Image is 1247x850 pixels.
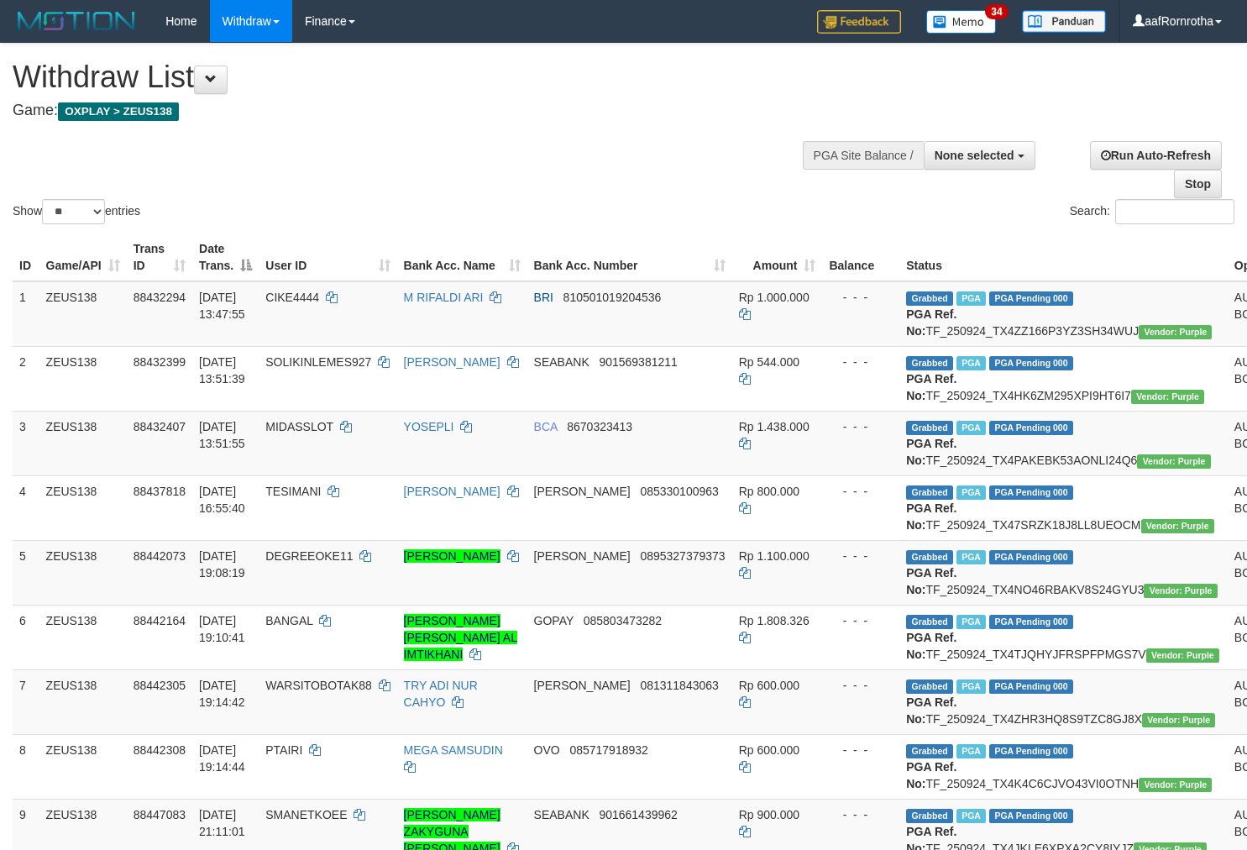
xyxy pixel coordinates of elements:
td: ZEUS138 [39,475,127,540]
th: Bank Acc. Number: activate to sort column ascending [527,233,732,281]
span: PGA Pending [989,679,1073,694]
span: SEABANK [534,355,589,369]
span: None selected [935,149,1014,162]
span: Vendor URL: https://trx4.1velocity.biz [1141,519,1214,533]
span: PGA Pending [989,615,1073,629]
span: PGA Pending [989,744,1073,758]
div: - - - [829,548,893,564]
td: TF_250924_TX4K4C6CJVO43VI0OTNH [899,734,1228,799]
div: - - - [829,418,893,435]
span: BRI [534,291,553,304]
span: Copy 8670323413 to clipboard [567,420,632,433]
b: PGA Ref. No: [906,631,956,661]
b: PGA Ref. No: [906,307,956,338]
span: PTAIRI [265,743,302,757]
b: PGA Ref. No: [906,501,956,532]
span: 88437818 [134,485,186,498]
td: 8 [13,734,39,799]
span: [DATE] 21:11:01 [199,808,245,838]
img: Button%20Memo.svg [926,10,997,34]
span: Grabbed [906,679,953,694]
span: PGA Pending [989,291,1073,306]
span: GOPAY [534,614,574,627]
td: 5 [13,540,39,605]
th: User ID: activate to sort column ascending [259,233,396,281]
div: - - - [829,483,893,500]
span: Copy 901661439962 to clipboard [599,808,677,821]
span: Copy 081311843063 to clipboard [640,679,718,692]
div: - - - [829,806,893,823]
span: BANGAL [265,614,312,627]
td: ZEUS138 [39,605,127,669]
span: [DATE] 19:08:19 [199,549,245,580]
span: SEABANK [534,808,589,821]
b: PGA Ref. No: [906,372,956,402]
a: [PERSON_NAME] [404,485,500,498]
span: [DATE] 19:10:41 [199,614,245,644]
img: panduan.png [1022,10,1106,33]
span: Marked by aaftanly [956,744,986,758]
span: [PERSON_NAME] [534,549,631,563]
td: 1 [13,281,39,347]
span: 88432294 [134,291,186,304]
span: Rp 1.438.000 [739,420,810,433]
span: DEGREEOKE11 [265,549,353,563]
td: TF_250924_TX4TJQHYJFRSPFPMGS7V [899,605,1228,669]
span: OXPLAY > ZEUS138 [58,102,179,121]
span: [DATE] 16:55:40 [199,485,245,515]
span: Vendor URL: https://trx4.1velocity.biz [1131,390,1204,404]
span: Grabbed [906,809,953,823]
td: TF_250924_TX4HK6ZM295XPI9HT6I7 [899,346,1228,411]
span: OVO [534,743,560,757]
a: [PERSON_NAME] [PERSON_NAME] AL IMTIKHANI [404,614,517,661]
span: 88442073 [134,549,186,563]
span: Grabbed [906,421,953,435]
td: ZEUS138 [39,540,127,605]
span: Copy 901569381211 to clipboard [599,355,677,369]
span: Marked by aafsreyleap [956,550,986,564]
span: Marked by aafsreyleap [956,291,986,306]
span: PGA Pending [989,809,1073,823]
span: Vendor URL: https://trx4.1velocity.biz [1139,778,1212,792]
th: Amount: activate to sort column ascending [732,233,823,281]
span: TESIMANI [265,485,321,498]
span: WARSITOBOTAK88 [265,679,372,692]
span: [PERSON_NAME] [534,679,631,692]
a: [PERSON_NAME] [404,549,500,563]
label: Search: [1070,199,1234,224]
td: ZEUS138 [39,281,127,347]
th: Date Trans.: activate to sort column descending [192,233,259,281]
span: BCA [534,420,558,433]
span: PGA Pending [989,421,1073,435]
td: ZEUS138 [39,734,127,799]
div: - - - [829,742,893,758]
span: Grabbed [906,356,953,370]
span: Grabbed [906,615,953,629]
span: 88442308 [134,743,186,757]
img: Feedback.jpg [817,10,901,34]
span: Rp 1.100.000 [739,549,810,563]
span: 88432399 [134,355,186,369]
span: Vendor URL: https://trx4.1velocity.biz [1137,454,1210,469]
span: Marked by aaftanly [956,615,986,629]
span: 88442164 [134,614,186,627]
a: YOSEPLI [404,420,454,433]
span: Copy 0895327379373 to clipboard [640,549,725,563]
span: Marked by aaftrukkakada [956,421,986,435]
a: TRY ADI NUR CAHYO [404,679,478,709]
span: Rp 1.000.000 [739,291,810,304]
span: [DATE] 13:47:55 [199,291,245,321]
span: 88447083 [134,808,186,821]
th: Balance [822,233,899,281]
span: Rp 600.000 [739,679,799,692]
a: Stop [1174,170,1222,198]
span: [PERSON_NAME] [534,485,631,498]
a: MEGA SAMSUDIN [404,743,503,757]
select: Showentries [42,199,105,224]
div: - - - [829,612,893,629]
th: ID [13,233,39,281]
span: Grabbed [906,485,953,500]
b: PGA Ref. No: [906,566,956,596]
div: - - - [829,677,893,694]
a: Run Auto-Refresh [1090,141,1222,170]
